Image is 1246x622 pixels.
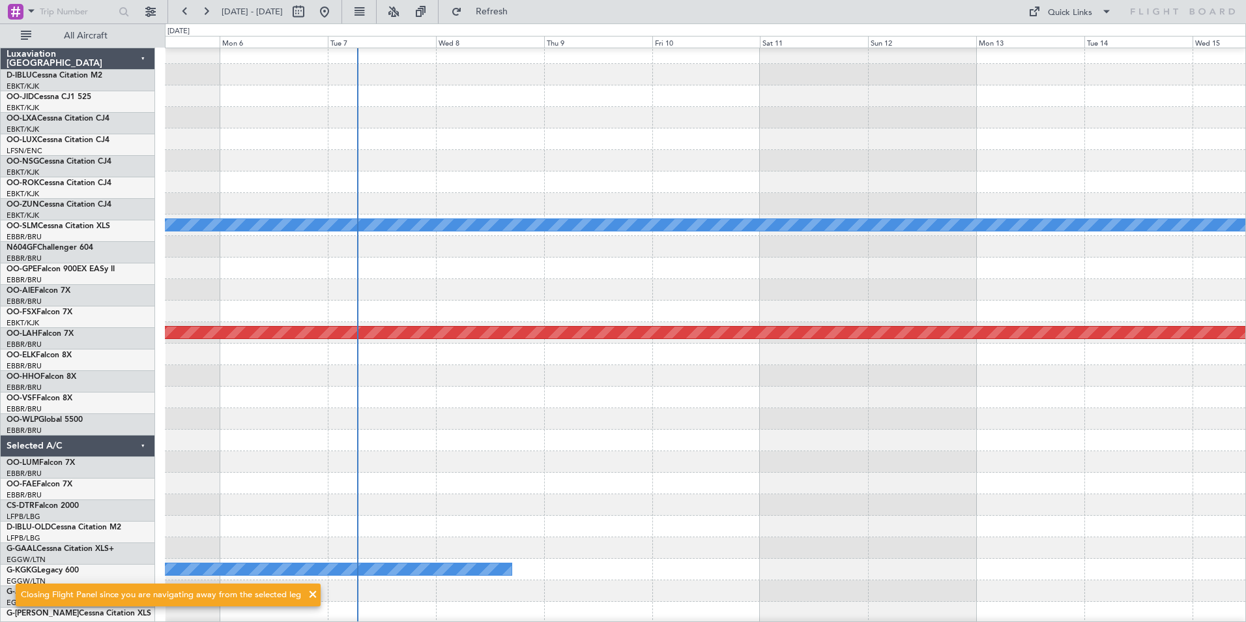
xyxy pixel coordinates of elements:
[7,93,34,101] span: OO-JID
[760,36,868,48] div: Sat 11
[7,404,42,414] a: EBBR/BRU
[1022,1,1118,22] button: Quick Links
[7,179,111,187] a: OO-ROKCessna Citation CJ4
[7,158,39,166] span: OO-NSG
[21,589,301,602] div: Closing Flight Panel since you are navigating away from the selected leg
[7,254,42,263] a: EBBR/BRU
[7,93,91,101] a: OO-JIDCessna CJ1 525
[7,555,46,565] a: EGGW/LTN
[7,244,37,252] span: N604GF
[7,330,38,338] span: OO-LAH
[7,211,39,220] a: EBKT/KJK
[7,232,42,242] a: EBBR/BRU
[7,103,39,113] a: EBKT/KJK
[7,394,72,402] a: OO-VSFFalcon 8X
[7,158,111,166] a: OO-NSGCessna Citation CJ4
[7,244,93,252] a: N604GFChallenger 604
[7,481,36,488] span: OO-FAE
[7,168,39,177] a: EBKT/KJK
[222,6,283,18] span: [DATE] - [DATE]
[7,318,39,328] a: EBKT/KJK
[7,567,79,574] a: G-KGKGLegacy 600
[7,524,51,531] span: D-IBLU-OLD
[7,533,40,543] a: LFPB/LBG
[7,383,42,392] a: EBBR/BRU
[7,361,42,371] a: EBBR/BRU
[7,512,40,522] a: LFPB/LBG
[976,36,1084,48] div: Mon 13
[7,340,42,349] a: EBBR/BRU
[1048,7,1092,20] div: Quick Links
[7,201,39,209] span: OO-ZUN
[7,330,74,338] a: OO-LAHFalcon 7X
[7,426,42,436] a: EBBR/BRU
[7,125,39,134] a: EBKT/KJK
[7,265,115,273] a: OO-GPEFalcon 900EX EASy II
[652,36,761,48] div: Fri 10
[328,36,436,48] div: Tue 7
[465,7,519,16] span: Refresh
[7,265,37,273] span: OO-GPE
[167,26,190,37] div: [DATE]
[7,502,79,510] a: CS-DTRFalcon 2000
[544,36,652,48] div: Thu 9
[220,36,328,48] div: Mon 6
[7,115,109,123] a: OO-LXACessna Citation CJ4
[7,275,42,285] a: EBBR/BRU
[7,201,111,209] a: OO-ZUNCessna Citation CJ4
[7,308,72,316] a: OO-FSXFalcon 7X
[14,25,141,46] button: All Aircraft
[7,545,114,553] a: G-GAALCessna Citation XLS+
[7,490,42,500] a: EBBR/BRU
[40,2,115,22] input: Trip Number
[868,36,976,48] div: Sun 12
[7,136,37,144] span: OO-LUX
[7,481,72,488] a: OO-FAEFalcon 7X
[7,459,75,467] a: OO-LUMFalcon 7X
[7,524,121,531] a: D-IBLU-OLDCessna Citation M2
[7,72,102,80] a: D-IBLUCessna Citation M2
[7,416,83,424] a: OO-WLPGlobal 5500
[445,1,523,22] button: Refresh
[7,287,35,295] span: OO-AIE
[7,287,70,295] a: OO-AIEFalcon 7X
[7,373,40,381] span: OO-HHO
[7,567,37,574] span: G-KGKG
[7,394,36,402] span: OO-VSF
[7,115,37,123] span: OO-LXA
[7,351,36,359] span: OO-ELK
[7,351,72,359] a: OO-ELKFalcon 8X
[7,146,42,156] a: LFSN/ENC
[7,81,39,91] a: EBKT/KJK
[7,222,38,230] span: OO-SLM
[34,31,138,40] span: All Aircraft
[1084,36,1193,48] div: Tue 14
[7,179,39,187] span: OO-ROK
[7,136,109,144] a: OO-LUXCessna Citation CJ4
[7,308,36,316] span: OO-FSX
[7,72,32,80] span: D-IBLU
[7,459,39,467] span: OO-LUM
[7,373,76,381] a: OO-HHOFalcon 8X
[7,469,42,479] a: EBBR/BRU
[7,416,38,424] span: OO-WLP
[7,189,39,199] a: EBKT/KJK
[7,297,42,306] a: EBBR/BRU
[7,545,36,553] span: G-GAAL
[7,222,110,230] a: OO-SLMCessna Citation XLS
[7,502,35,510] span: CS-DTR
[111,36,220,48] div: Sun 5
